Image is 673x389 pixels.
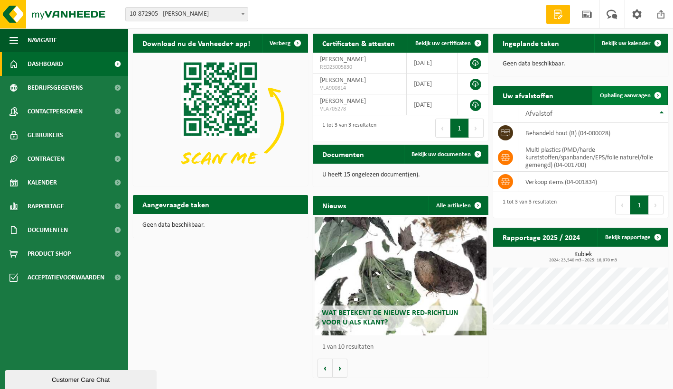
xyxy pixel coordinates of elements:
[28,266,104,289] span: Acceptatievoorwaarden
[322,309,458,326] span: Wat betekent de nieuwe RED-richtlijn voor u als klant?
[594,34,667,53] a: Bekijk uw kalender
[415,40,471,46] span: Bekijk uw certificaten
[525,110,552,118] span: Afvalstof
[28,123,63,147] span: Gebruikers
[126,8,248,21] span: 10-872905 - GHYSEL SVEN - ICHTEGEM
[28,242,71,266] span: Product Shop
[498,258,668,263] span: 2024: 23,540 m3 - 2025: 18,970 m3
[333,359,347,378] button: Volgende
[318,359,333,378] button: Vorige
[404,145,487,164] a: Bekijk uw documenten
[598,228,667,247] a: Bekijk rapportage
[493,34,569,52] h2: Ingeplande taken
[630,195,649,214] button: 1
[320,56,366,63] span: [PERSON_NAME]
[262,34,307,53] button: Verberg
[315,217,486,335] a: Wat betekent de nieuwe RED-richtlijn voor u als klant?
[5,368,159,389] iframe: chat widget
[649,195,664,214] button: Next
[518,143,668,172] td: multi plastics (PMD/harde kunststoffen/spanbanden/EPS/folie naturel/folie gemengd) (04-001700)
[600,93,651,99] span: Ophaling aanvragen
[429,196,487,215] a: Alle artikelen
[28,171,57,194] span: Kalender
[142,222,299,229] p: Geen data beschikbaar.
[615,195,630,214] button: Previous
[320,84,399,92] span: VLA900814
[602,40,651,46] span: Bekijk uw kalender
[407,74,457,94] td: [DATE]
[28,100,83,123] span: Contactpersonen
[411,151,471,157] span: Bekijk uw documenten
[518,172,668,192] td: verkoop items (04-001834)
[133,53,308,184] img: Download de VHEPlus App
[450,119,469,138] button: 1
[498,251,668,263] h3: Kubiek
[320,64,399,71] span: RED25005830
[28,147,65,171] span: Contracten
[407,53,457,74] td: [DATE]
[28,194,64,218] span: Rapportage
[592,86,667,105] a: Ophaling aanvragen
[407,94,457,115] td: [DATE]
[493,86,563,104] h2: Uw afvalstoffen
[133,34,260,52] h2: Download nu de Vanheede+ app!
[28,28,57,52] span: Navigatie
[318,118,376,139] div: 1 tot 3 van 3 resultaten
[320,105,399,113] span: VLA705278
[313,145,374,163] h2: Documenten
[313,34,404,52] h2: Certificaten & attesten
[313,196,355,214] h2: Nieuws
[28,52,63,76] span: Dashboard
[408,34,487,53] a: Bekijk uw certificaten
[133,195,219,213] h2: Aangevraagde taken
[518,123,668,143] td: behandeld hout (B) (04-000028)
[322,172,478,178] p: U heeft 15 ongelezen document(en).
[498,194,557,215] div: 1 tot 3 van 3 resultaten
[28,218,68,242] span: Documenten
[503,61,659,67] p: Geen data beschikbaar.
[493,228,589,246] h2: Rapportage 2025 / 2024
[469,119,484,138] button: Next
[125,7,248,21] span: 10-872905 - GHYSEL SVEN - ICHTEGEM
[435,119,450,138] button: Previous
[270,40,290,46] span: Verberg
[320,77,366,84] span: [PERSON_NAME]
[322,344,483,351] p: 1 van 10 resultaten
[28,76,83,100] span: Bedrijfsgegevens
[320,98,366,105] span: [PERSON_NAME]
